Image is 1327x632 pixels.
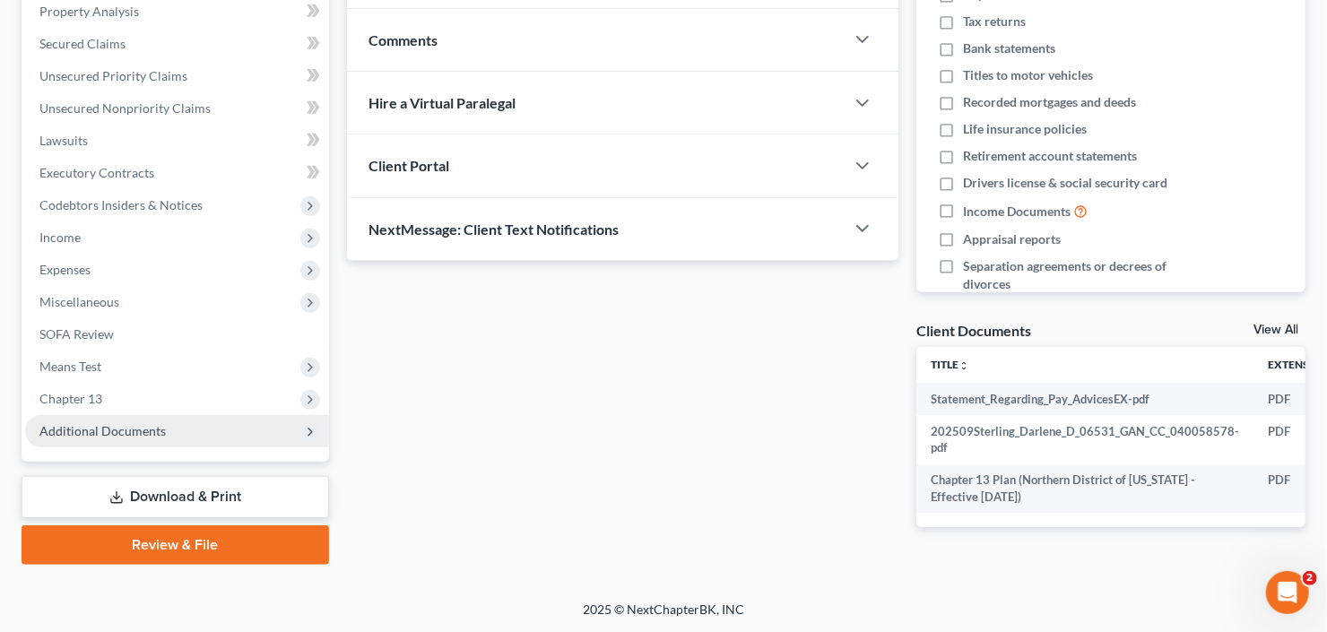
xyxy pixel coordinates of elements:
span: Property Analysis [39,4,139,19]
span: Codebtors Insiders & Notices [39,197,203,212]
span: Drivers license & social security card [963,174,1167,192]
a: Download & Print [22,476,329,518]
span: Expenses [39,262,91,277]
span: NextMessage: Client Text Notifications [369,221,619,238]
a: View All [1253,324,1298,336]
td: Statement_Regarding_Pay_AdvicesEX-pdf [916,383,1253,415]
td: 202509Sterling_Darlene_D_06531_GAN_CC_040058578-pdf [916,415,1253,464]
span: Executory Contracts [39,165,154,180]
span: Unsecured Priority Claims [39,68,187,83]
span: Recorded mortgages and deeds [963,93,1136,111]
a: Lawsuits [25,125,329,157]
span: Separation agreements or decrees of divorces [963,257,1193,293]
span: Hire a Virtual Paralegal [369,94,516,111]
span: 2 [1303,571,1317,585]
span: Means Test [39,359,101,374]
a: Executory Contracts [25,157,329,189]
a: Unsecured Nonpriority Claims [25,92,329,125]
td: Chapter 13 Plan (Northern District of [US_STATE] - Effective [DATE]) [916,464,1253,514]
span: Life insurance policies [963,120,1087,138]
span: Additional Documents [39,423,166,438]
i: unfold_more [958,360,969,371]
span: Retirement account statements [963,147,1137,165]
span: Chapter 13 [39,391,102,406]
span: Bank statements [963,39,1055,57]
span: Appraisal reports [963,230,1061,248]
span: Secured Claims [39,36,126,51]
span: Miscellaneous [39,294,119,309]
span: Income Documents [963,203,1071,221]
iframe: Intercom live chat [1266,571,1309,614]
span: Income [39,229,81,245]
span: Client Portal [369,157,449,174]
div: Client Documents [916,321,1031,340]
span: SOFA Review [39,326,114,342]
a: Review & File [22,525,329,565]
span: Lawsuits [39,133,88,148]
a: Titleunfold_more [931,358,969,371]
span: Comments [369,31,438,48]
a: SOFA Review [25,318,329,351]
span: Unsecured Nonpriority Claims [39,100,211,116]
span: Tax returns [963,13,1026,30]
span: Titles to motor vehicles [963,66,1093,84]
a: Secured Claims [25,28,329,60]
a: Unsecured Priority Claims [25,60,329,92]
